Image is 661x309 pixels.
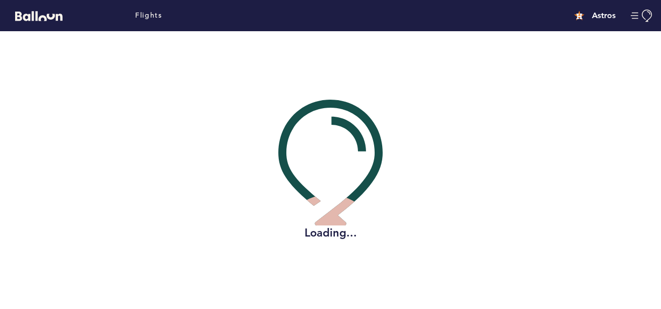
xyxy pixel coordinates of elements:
[278,225,383,241] h2: Loading...
[592,10,616,22] h4: Astros
[631,10,653,22] button: Manage Account
[8,10,63,21] a: Balloon
[135,10,162,21] a: Flights
[15,11,63,21] svg: Balloon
